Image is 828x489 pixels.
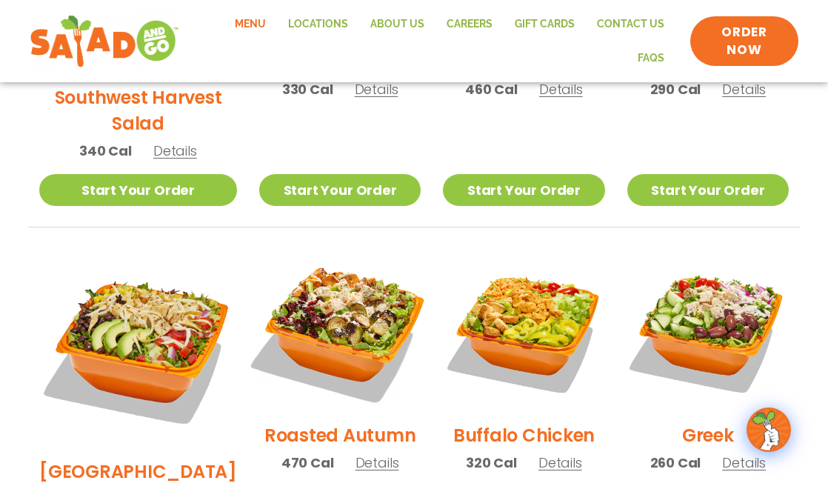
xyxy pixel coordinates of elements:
a: About Us [359,7,435,41]
h2: [GEOGRAPHIC_DATA] [39,459,237,485]
img: wpChatIcon [748,409,789,450]
span: 260 Cal [650,453,701,473]
span: 290 Cal [650,79,701,99]
a: FAQs [627,41,675,76]
img: Product photo for BBQ Ranch Salad [39,250,237,448]
span: Details [355,80,398,99]
span: Details [355,453,399,472]
a: Start Your Order [627,174,789,206]
a: Locations [277,7,359,41]
span: Details [153,142,197,160]
nav: Menu [194,7,675,75]
span: Details [722,453,766,472]
img: Product photo for Roasted Autumn Salad [245,236,435,425]
h2: Greek [682,422,734,448]
span: 330 Cal [282,79,333,99]
span: Details [538,453,582,472]
span: 340 Cal [79,141,132,161]
a: Careers [435,7,504,41]
span: Details [539,80,583,99]
a: Menu [224,7,277,41]
span: ORDER NOW [705,24,784,59]
span: Details [722,80,766,99]
img: new-SAG-logo-768×292 [30,12,179,71]
a: Start Your Order [39,174,237,206]
a: Start Your Order [259,174,421,206]
img: Product photo for Greek Salad [627,250,789,411]
a: ORDER NOW [690,16,798,67]
span: 320 Cal [466,453,517,473]
a: Contact Us [586,7,675,41]
h2: Roasted Autumn [264,422,416,448]
a: Start Your Order [443,174,604,206]
img: Product photo for Buffalo Chicken Salad [443,250,604,411]
span: 460 Cal [465,79,518,99]
h2: Southwest Harvest Salad [39,84,237,136]
span: 470 Cal [281,453,334,473]
h2: Buffalo Chicken [453,422,595,448]
a: GIFT CARDS [504,7,586,41]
